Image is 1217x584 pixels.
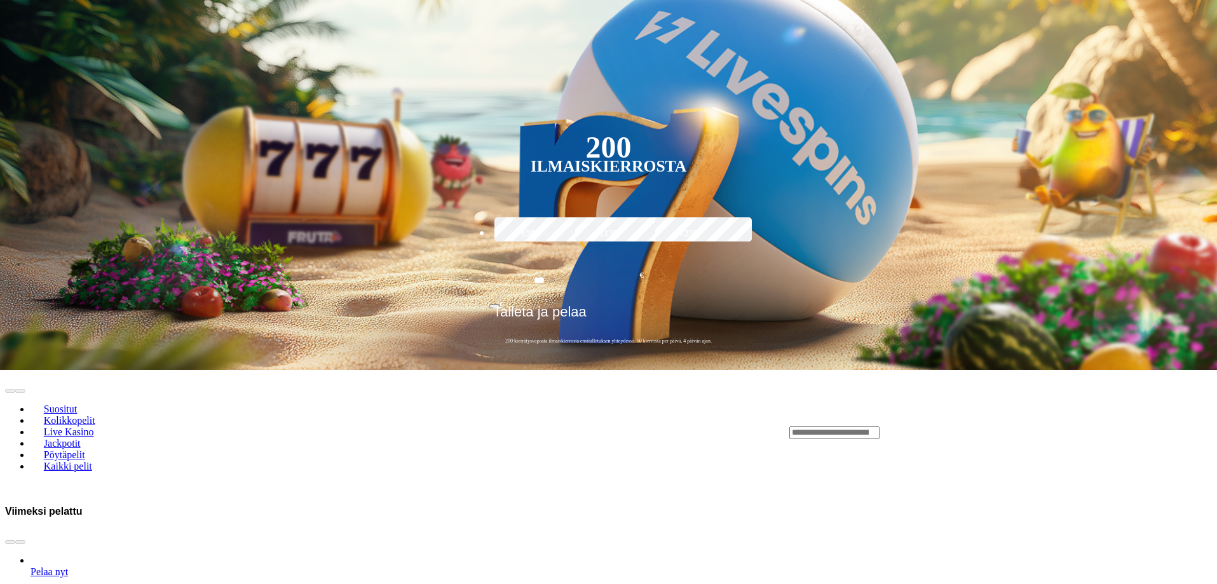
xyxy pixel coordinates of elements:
[39,415,100,426] span: Kolikkopelit
[15,389,25,393] button: next slide
[39,404,82,414] span: Suositut
[39,438,86,449] span: Jackpotit
[31,445,98,465] a: Pöytäpelit
[531,159,687,174] div: Ilmaiskierrosta
[493,304,587,329] span: Talleta ja pelaa
[31,411,108,430] a: Kolikkopelit
[31,434,93,453] a: Jackpotit
[31,457,105,476] a: Kaikki pelit
[31,400,90,419] a: Suositut
[500,300,503,308] span: €
[489,303,728,330] button: Talleta ja pelaa
[585,140,631,155] div: 200
[489,337,728,344] span: 200 kierrätysvapaata ilmaiskierrosta ensitalletuksen yhteydessä. 50 kierrosta per päivä, 4 päivän...
[652,215,726,252] label: €250
[31,566,68,577] span: Pelaa nyt
[5,382,764,482] nav: Lobby
[5,540,15,544] button: prev slide
[39,461,97,472] span: Kaikki pelit
[5,370,1212,494] header: Lobby
[31,423,107,442] a: Live Kasino
[31,566,68,577] a: Moon Princess 100
[15,540,25,544] button: next slide
[39,426,99,437] span: Live Kasino
[640,269,644,282] span: €
[5,389,15,393] button: prev slide
[491,215,565,252] label: €50
[39,449,90,460] span: Pöytäpelit
[789,426,880,439] input: Search
[5,505,83,517] h3: Viimeksi pelattu
[572,215,646,252] label: €150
